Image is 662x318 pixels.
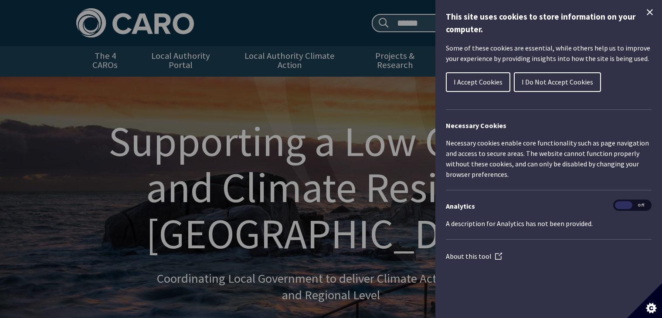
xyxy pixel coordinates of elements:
p: Necessary cookies enable core functionality such as page navigation and access to secure areas. T... [446,138,652,179]
h3: Analytics [446,201,652,211]
p: Some of these cookies are essential, while others help us to improve your experience by providing... [446,43,652,64]
a: About this tool [446,252,502,260]
button: Set cookie preferences [627,283,662,318]
span: I Accept Cookies [454,78,502,86]
button: Close Cookie Control [645,7,655,17]
span: On [615,201,632,210]
span: Off [632,201,650,210]
button: I Accept Cookies [446,72,510,92]
p: A description for Analytics has not been provided. [446,218,652,229]
h1: This site uses cookies to store information on your computer. [446,10,652,36]
h2: Necessary Cookies [446,120,652,131]
span: I Do Not Accept Cookies [522,78,593,86]
button: I Do Not Accept Cookies [514,72,601,92]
